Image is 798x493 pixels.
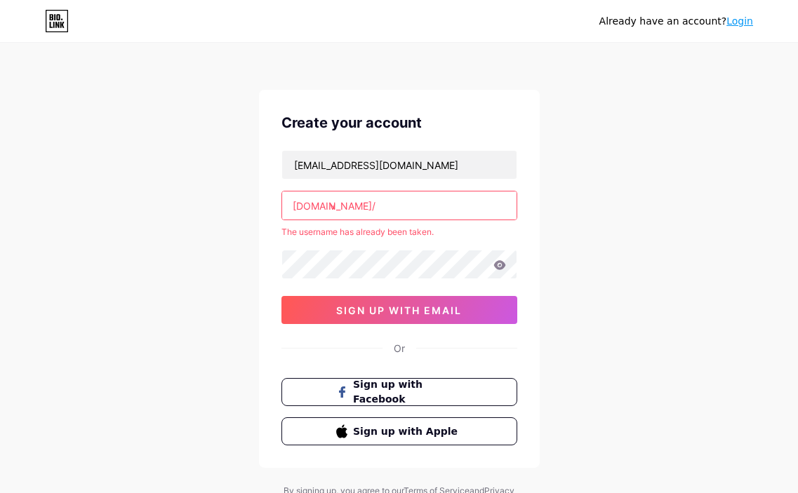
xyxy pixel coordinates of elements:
div: Already have an account? [599,14,753,29]
button: sign up with email [281,296,517,324]
div: [DOMAIN_NAME]/ [293,198,375,213]
div: Create your account [281,112,517,133]
button: Sign up with Facebook [281,378,517,406]
input: username [282,191,517,220]
a: Login [726,15,753,27]
span: Sign up with Apple [353,424,462,439]
div: The username has already been taken. [281,226,517,238]
span: Sign up with Facebook [353,377,462,407]
button: Sign up with Apple [281,417,517,445]
span: sign up with email [336,304,462,316]
input: Email [282,151,517,179]
div: Or [394,341,405,356]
